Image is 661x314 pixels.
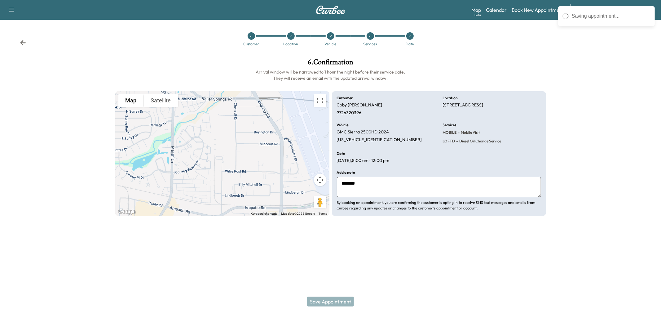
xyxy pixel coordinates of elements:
[314,94,326,107] button: Toggle fullscreen view
[337,123,349,127] h6: Vehicle
[443,123,456,127] h6: Services
[512,6,564,14] a: Book New Appointment
[443,102,483,108] p: [STREET_ADDRESS]
[337,110,362,116] p: 9726320396
[572,12,650,20] div: Saving appointment...
[20,40,26,46] div: Back
[460,130,480,135] span: Mobile Visit
[456,129,460,136] span: -
[115,58,546,69] h1: 6 . Confirmation
[314,196,326,209] button: Drag Pegman onto the map to open Street View
[337,200,541,211] p: By booking an appointment, you are confirming the customer is opting in to receive SMS text messa...
[117,208,137,216] a: Open this area in Google Maps (opens a new window)
[337,158,390,164] p: [DATE] , 8:00 am - 12:00 pm
[118,94,144,107] button: Show street map
[443,96,458,100] h6: Location
[325,42,337,46] div: Vehicle
[337,96,353,100] h6: Customer
[144,94,178,107] button: Show satellite imagery
[243,42,259,46] div: Customer
[319,212,328,215] a: Terms
[281,212,315,215] span: Map data ©2025 Google
[443,139,455,144] span: LOFTD
[115,69,546,81] h6: Arrival window will be narrowed to 1 hour the night before their service date. They will receive ...
[337,102,382,108] p: Coby [PERSON_NAME]
[443,130,456,135] span: MOBILE
[337,152,345,155] h6: Date
[284,42,298,46] div: Location
[337,137,422,143] p: [US_VEHICLE_IDENTIFICATION_NUMBER]
[337,129,389,135] p: GMC Sierra 2500HD 2024
[471,6,481,14] a: MapBeta
[455,138,458,144] span: -
[364,42,377,46] div: Services
[117,208,137,216] img: Google
[458,139,501,144] span: Diesel Oil Change Service
[251,212,278,216] button: Keyboard shortcuts
[486,6,507,14] a: Calendar
[316,6,346,14] img: Curbee Logo
[474,13,481,17] div: Beta
[337,171,355,174] h6: Add a note
[314,174,326,186] button: Map camera controls
[406,42,414,46] div: Date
